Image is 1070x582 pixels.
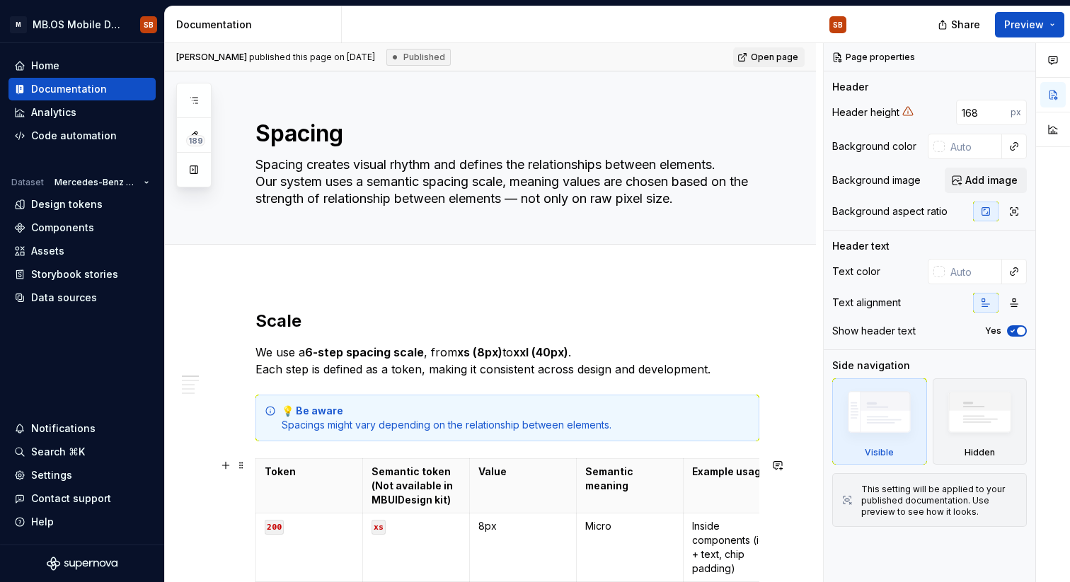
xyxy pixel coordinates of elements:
div: MB.OS Mobile Design System [33,18,123,32]
div: Contact support [31,491,111,506]
div: SB [833,19,843,30]
div: Documentation [31,82,107,96]
strong: xxl (40px) [513,345,568,359]
div: Header [832,80,868,94]
code: 200 [265,520,284,535]
a: Open page [733,47,805,67]
button: Notifications [8,417,156,440]
div: SB [144,19,154,30]
div: Analytics [31,105,76,120]
div: Documentation [176,18,335,32]
div: Show header text [832,324,916,338]
p: Inside components (icon + text, chip padding) [692,519,781,576]
span: published this page on [DATE] [176,52,375,63]
p: Micro [585,519,674,533]
p: Token [265,465,354,479]
button: Search ⌘K [8,441,156,463]
a: Assets [8,240,156,262]
div: Background image [832,173,921,187]
div: M [10,16,27,33]
span: 189 [186,135,205,146]
div: Published [386,49,451,66]
strong: xs (8px) [457,345,502,359]
a: Storybook stories [8,263,156,286]
code: xs [372,520,386,535]
div: Code automation [31,129,117,143]
p: px [1011,107,1021,118]
a: Settings [8,464,156,487]
div: This setting will be applied to your published documentation. Use preview to see how it looks. [861,484,1018,518]
div: Design tokens [31,197,103,211]
h2: Scale [255,310,759,332]
div: Header text [832,239,890,253]
div: Visible [832,378,927,465]
p: We use a , from to . Each step is defined as a token, making it consistent across design and deve... [255,344,759,378]
p: Example usage [692,465,781,479]
p: Value [478,465,568,479]
button: Help [8,511,156,533]
input: Auto [945,134,1002,159]
input: Auto [956,100,1011,125]
span: Add image [965,173,1018,187]
button: Mercedes-Benz 2.0 [48,173,156,192]
button: Add image [945,168,1027,193]
a: Code automation [8,124,156,147]
div: Data sources [31,291,97,305]
a: Data sources [8,286,156,309]
div: Hidden [965,447,995,458]
button: Share [931,12,989,37]
label: Yes [985,325,1001,337]
a: Home [8,54,156,77]
input: Auto [945,259,1002,284]
a: Analytics [8,101,156,124]
div: Dataset [11,177,44,188]
a: Documentation [8,78,156,100]
div: Side navigation [832,359,910,373]
p: 8px [478,519,568,533]
span: [PERSON_NAME] [176,52,247,62]
div: Settings [31,468,72,482]
div: Components [31,221,94,235]
div: Storybook stories [31,267,118,281]
div: Assets [31,244,64,258]
p: Semantic meaning [585,465,674,493]
textarea: Spacing [253,117,757,151]
strong: 💡 Be aware [282,405,343,417]
div: Home [31,59,59,73]
button: MMB.OS Mobile Design SystemSB [3,9,161,40]
div: Visible [865,447,894,458]
div: Search ⌘K [31,445,85,459]
div: Background color [832,139,916,153]
button: Contact support [8,487,156,510]
div: Spacings might vary depending on the relationship between elements. [282,404,750,432]
textarea: Spacing creates visual rhythm and defines the relationships between elements. Our system uses a s... [253,153,757,210]
button: Preview [995,12,1064,37]
div: Text color [832,264,880,279]
svg: Supernova Logo [47,557,117,571]
a: Components [8,216,156,239]
div: Header height [832,105,899,120]
p: Semantic token (Not available in MBUIDesign kit) [372,465,461,507]
div: Help [31,515,54,529]
span: Share [951,18,980,32]
div: Hidden [933,378,1028,465]
a: Design tokens [8,193,156,216]
span: Preview [1004,18,1044,32]
span: Mercedes-Benz 2.0 [54,177,138,188]
div: Background aspect ratio [832,204,948,219]
strong: 6-step spacing scale [305,345,424,359]
div: Text alignment [832,296,901,310]
div: Notifications [31,421,96,436]
span: Open page [751,52,798,63]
